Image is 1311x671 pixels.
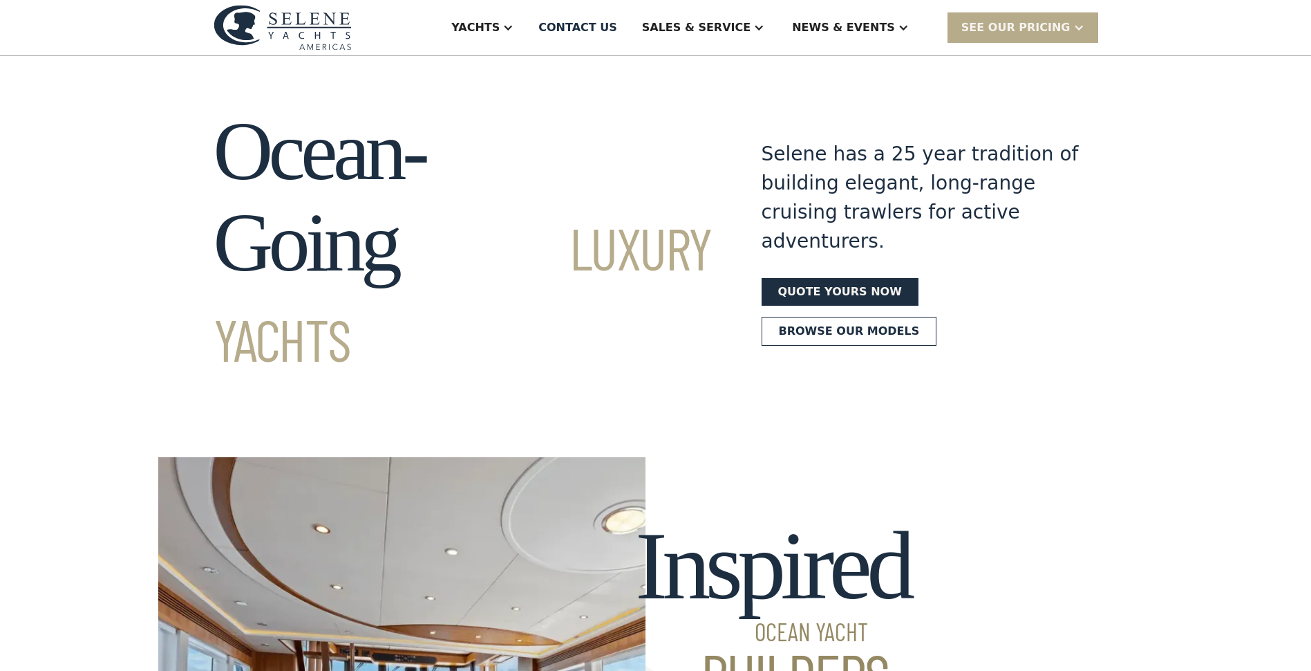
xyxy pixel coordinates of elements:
span: Ocean Yacht [635,619,909,644]
div: Contact US [538,19,617,36]
a: Quote yours now [762,278,918,306]
div: News & EVENTS [792,19,895,36]
div: Yachts [451,19,500,36]
h1: Ocean-Going [214,106,712,380]
div: Selene has a 25 year tradition of building elegant, long-range cruising trawlers for active adven... [762,140,1079,256]
div: SEE Our Pricing [947,12,1098,42]
div: SEE Our Pricing [961,19,1071,36]
div: Sales & Service [642,19,751,36]
a: Browse our models [762,317,937,346]
img: logo [214,5,352,50]
span: Luxury Yachts [214,212,712,374]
